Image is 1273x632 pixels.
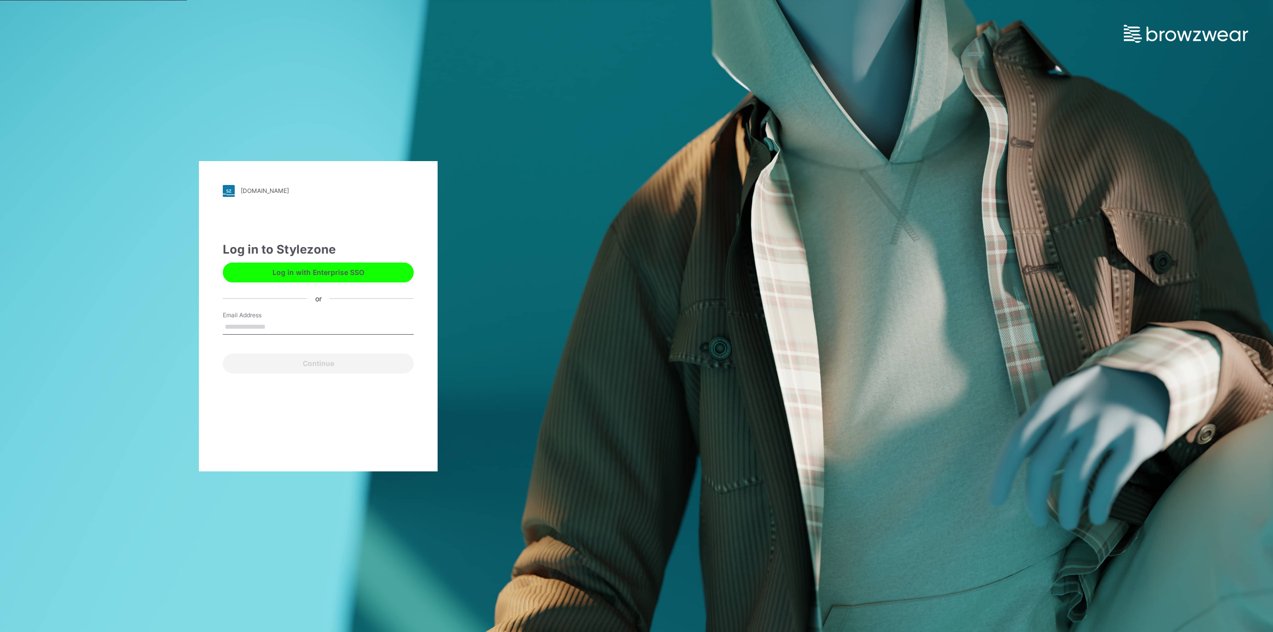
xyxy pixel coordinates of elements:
[223,241,414,259] div: Log in to Stylezone
[241,187,289,194] div: [DOMAIN_NAME]
[223,185,414,197] a: [DOMAIN_NAME]
[307,293,330,304] div: or
[223,311,292,320] label: Email Address
[223,263,414,282] button: Log in with Enterprise SSO
[1124,25,1248,43] img: browzwear-logo.e42bd6dac1945053ebaf764b6aa21510.svg
[223,185,235,197] img: stylezone-logo.562084cfcfab977791bfbf7441f1a819.svg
